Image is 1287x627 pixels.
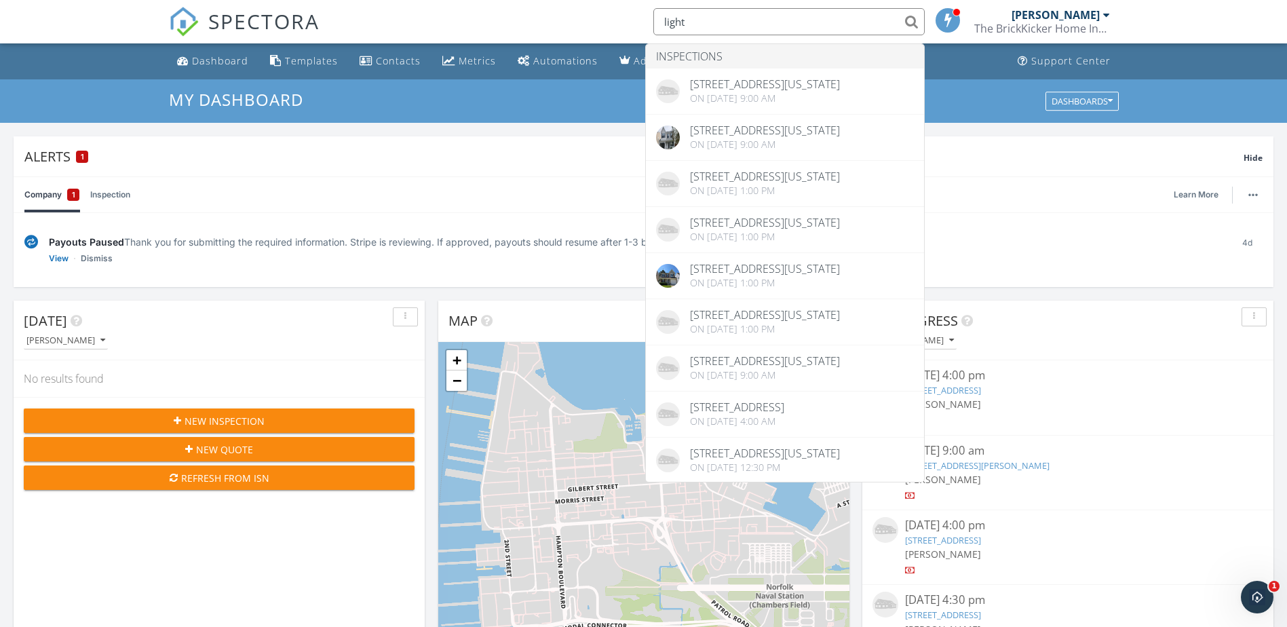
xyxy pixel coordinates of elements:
div: [STREET_ADDRESS][US_STATE] [690,356,840,366]
div: On [DATE] 12:30 pm [690,462,840,473]
div: On [DATE] 1:00 pm [690,324,840,335]
img: 9547596%2Fcover_photos%2FnbUn0WM6UMUSrSaGErfT%2Foriginal.jpg [656,126,680,149]
input: Search everything... [653,8,925,35]
a: Dismiss [81,252,113,265]
a: [STREET_ADDRESS][US_STATE] On [DATE] 9:00 am [646,69,924,114]
div: On [DATE] 4:00 am [690,416,784,427]
div: [STREET_ADDRESS][US_STATE] [690,125,840,136]
a: View [49,252,69,265]
div: Alerts [24,147,1244,166]
a: Contacts [354,49,426,74]
a: Inspection [90,177,130,212]
img: house-placeholder-square-ca63347ab8c70e15b013bc22427d3df0f7f082c62ce06d78aee8ec4e70df452f.jpg [656,172,680,195]
img: ellipsis-632cfdd7c38ec3a7d453.svg [1248,193,1258,196]
div: Support Center [1031,54,1111,67]
a: [STREET_ADDRESS][US_STATE] On [DATE] 1:00 pm [646,299,924,345]
a: [DATE] 4:00 pm [STREET_ADDRESS] [PERSON_NAME] [872,517,1263,577]
div: [STREET_ADDRESS][US_STATE] [690,171,840,182]
a: Dashboard [172,49,254,74]
span: Payouts Paused [49,236,124,248]
div: [STREET_ADDRESS][US_STATE] [690,448,840,459]
button: Refresh from ISN [24,465,415,490]
a: [STREET_ADDRESS][US_STATE] On [DATE] 12:30 pm [646,438,924,483]
img: house-placeholder-square-ca63347ab8c70e15b013bc22427d3df0f7f082c62ce06d78aee8ec4e70df452f.jpg [656,79,680,103]
a: [STREET_ADDRESS][US_STATE] On [DATE] 1:00 pm [646,207,924,252]
div: Dashboard [192,54,248,67]
div: [STREET_ADDRESS][US_STATE] [690,217,840,228]
img: The Best Home Inspection Software - Spectora [169,7,199,37]
button: Dashboards [1045,92,1119,111]
span: 1 [72,188,75,202]
a: Metrics [437,49,501,74]
span: [PERSON_NAME] [905,398,981,411]
a: [STREET_ADDRESS] [905,609,981,621]
div: Dashboards [1052,96,1113,106]
a: [STREET_ADDRESS][US_STATE] On [DATE] 9:00 am [646,345,924,391]
span: [PERSON_NAME] [905,548,981,560]
span: Map [448,311,478,330]
img: house-placeholder-square-ca63347ab8c70e15b013bc22427d3df0f7f082c62ce06d78aee8ec4e70df452f.jpg [872,517,898,543]
div: [STREET_ADDRESS][US_STATE] [690,309,840,320]
a: Advanced [614,49,689,74]
a: Learn More [1174,188,1227,202]
img: house-placeholder-square-ca63347ab8c70e15b013bc22427d3df0f7f082c62ce06d78aee8ec4e70df452f.jpg [656,310,680,334]
button: [PERSON_NAME] [24,332,108,350]
a: Templates [265,49,343,74]
div: 4d [1232,235,1263,265]
a: [DATE] 9:00 am [STREET_ADDRESS][PERSON_NAME] [PERSON_NAME] [872,442,1263,503]
div: Advanced [634,54,684,67]
div: [STREET_ADDRESS] [690,402,784,413]
img: under-review-2fe708636b114a7f4b8d.svg [24,235,38,249]
div: Metrics [459,54,496,67]
div: On [DATE] 9:00 am [690,370,840,381]
img: house-placeholder-square-ca63347ab8c70e15b013bc22427d3df0f7f082c62ce06d78aee8ec4e70df452f.jpg [656,356,680,380]
div: Contacts [376,54,421,67]
a: SPECTORA [169,18,320,47]
div: [STREET_ADDRESS][US_STATE] [690,263,840,274]
a: Automations (Basic) [512,49,603,74]
span: SPECTORA [208,7,320,35]
div: Thank you for submitting the required information. Stripe is reviewing. If approved, payouts shou... [49,235,1221,249]
div: [DATE] 4:00 pm [905,517,1231,534]
span: [PERSON_NAME] [905,473,981,486]
div: The BrickKicker Home Inspections [974,22,1110,35]
button: New Inspection [24,408,415,433]
div: [PERSON_NAME] [26,336,105,345]
div: [DATE] 4:30 pm [905,592,1231,609]
a: [STREET_ADDRESS] On [DATE] 4:00 am [646,392,924,437]
div: [DATE] 4:00 pm [905,367,1231,384]
a: [STREET_ADDRESS] [905,384,981,396]
a: Company [24,177,79,212]
div: [DATE] 9:00 am [905,442,1231,459]
div: Automations [533,54,598,67]
div: On [DATE] 1:00 pm [690,185,840,196]
a: [DATE] 4:00 pm [STREET_ADDRESS] [PERSON_NAME] [872,367,1263,427]
a: Zoom out [446,370,467,391]
iframe: Intercom live chat [1241,581,1273,613]
div: On [DATE] 9:00 am [690,139,840,150]
div: [STREET_ADDRESS][US_STATE] [690,79,840,90]
a: Support Center [1012,49,1116,74]
span: New Quote [196,442,253,457]
a: [STREET_ADDRESS] [905,534,981,546]
span: New Inspection [185,414,265,428]
img: house-placeholder-square-ca63347ab8c70e15b013bc22427d3df0f7f082c62ce06d78aee8ec4e70df452f.jpg [656,218,680,242]
img: house-placeholder-square-ca63347ab8c70e15b013bc22427d3df0f7f082c62ce06d78aee8ec4e70df452f.jpg [656,449,680,472]
div: On [DATE] 1:00 pm [690,231,840,242]
div: Templates [285,54,338,67]
img: 9477686%2Fcover_photos%2FK2CWTwGNjwcNfYuadvSp%2Foriginal.jpg [656,264,680,288]
a: [STREET_ADDRESS][US_STATE] On [DATE] 1:00 pm [646,161,924,206]
span: [DATE] [24,311,67,330]
img: house-placeholder-square-ca63347ab8c70e15b013bc22427d3df0f7f082c62ce06d78aee8ec4e70df452f.jpg [656,402,680,426]
div: On [DATE] 9:00 am [690,93,840,104]
button: New Quote [24,437,415,461]
img: house-placeholder-square-ca63347ab8c70e15b013bc22427d3df0f7f082c62ce06d78aee8ec4e70df452f.jpg [872,592,898,617]
div: Refresh from ISN [35,471,404,485]
a: [STREET_ADDRESS][US_STATE] On [DATE] 9:00 am [646,115,924,160]
span: My Dashboard [169,88,303,111]
a: [STREET_ADDRESS][US_STATE] On [DATE] 1:00 pm [646,253,924,299]
div: On [DATE] 1:00 pm [690,278,840,288]
a: Zoom in [446,350,467,370]
span: Hide [1244,152,1263,164]
a: [STREET_ADDRESS][PERSON_NAME] [905,459,1050,472]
